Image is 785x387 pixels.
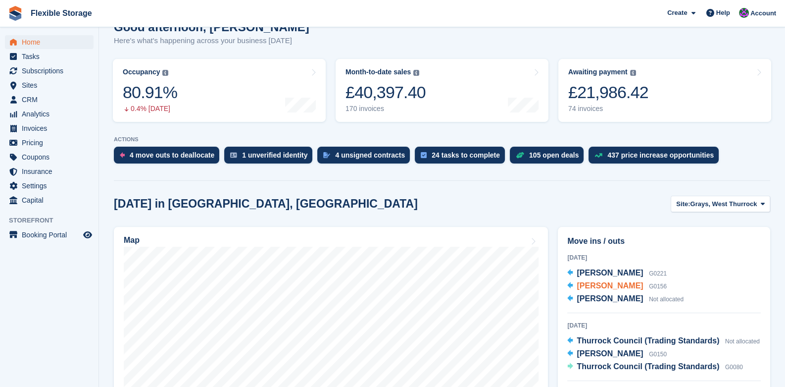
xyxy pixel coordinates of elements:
img: icon-info-grey-7440780725fd019a000dd9b08b2336e03edf1995a4989e88bcd33f0948082b44.svg [413,70,419,76]
div: 437 price increase opportunities [607,151,714,159]
img: icon-info-grey-7440780725fd019a000dd9b08b2336e03edf1995a4989e88bcd33f0948082b44.svg [162,70,168,76]
span: Not allocated [649,296,684,303]
span: Analytics [22,107,81,121]
a: Flexible Storage [27,5,96,21]
span: Coupons [22,150,81,164]
span: Site: [676,199,690,209]
img: price_increase_opportunities-93ffe204e8149a01c8c9dc8f82e8f89637d9d84a8eef4429ea346261dce0b2c0.svg [594,153,602,158]
img: task-75834270c22a3079a89374b754ae025e5fb1db73e45f91037f5363f120a921f8.svg [421,152,427,158]
span: Capital [22,193,81,207]
div: 74 invoices [568,105,648,113]
h1: Good afternoon, [PERSON_NAME] [114,20,309,34]
span: Tasks [22,50,81,63]
a: [PERSON_NAME] G0150 [567,348,667,361]
h2: [DATE] in [GEOGRAPHIC_DATA], [GEOGRAPHIC_DATA] [114,197,418,211]
img: stora-icon-8386f47178a22dfd0bd8f6a31ec36ba5ce8667c1dd55bd0f319d3a0aa187defe.svg [8,6,23,21]
a: [PERSON_NAME] Not allocated [567,293,684,306]
button: Site: Grays, West Thurrock [671,196,770,212]
img: verify_identity-adf6edd0f0f0b5bbfe63781bf79b02c33cf7c696d77639b501bdc392416b5a36.svg [230,152,237,158]
span: [PERSON_NAME] [577,281,643,290]
span: [PERSON_NAME] [577,349,643,358]
span: Subscriptions [22,64,81,78]
a: menu [5,193,94,207]
div: 4 move outs to deallocate [130,151,214,159]
a: menu [5,35,94,49]
span: [PERSON_NAME] [577,269,643,277]
div: [DATE] [567,321,761,330]
div: 4 unsigned contracts [335,151,405,159]
div: Month-to-date sales [345,68,411,76]
a: menu [5,107,94,121]
a: 4 move outs to deallocate [114,147,224,168]
span: Sites [22,78,81,92]
span: Thurrock Council (Trading Standards) [577,362,719,371]
a: menu [5,64,94,78]
div: 170 invoices [345,105,426,113]
p: ACTIONS [114,136,770,143]
a: menu [5,93,94,107]
a: menu [5,50,94,63]
a: Occupancy 80.91% 0.4% [DATE] [113,59,326,122]
h2: Move ins / outs [567,235,761,247]
a: menu [5,165,94,178]
div: [DATE] [567,253,761,262]
p: Here's what's happening across your business [DATE] [114,35,309,47]
span: CRM [22,93,81,107]
div: 80.91% [123,82,177,103]
div: 24 tasks to complete [432,151,500,159]
a: 4 unsigned contracts [317,147,415,168]
div: Occupancy [123,68,160,76]
span: Thurrock Council (Trading Standards) [577,336,719,345]
a: menu [5,179,94,193]
span: G0221 [649,270,667,277]
a: [PERSON_NAME] G0156 [567,280,667,293]
a: 105 open deals [510,147,589,168]
span: Grays, West Thurrock [690,199,757,209]
span: Create [667,8,687,18]
span: Pricing [22,136,81,150]
a: menu [5,121,94,135]
a: Awaiting payment £21,986.42 74 invoices [558,59,771,122]
div: £21,986.42 [568,82,648,103]
div: 0.4% [DATE] [123,105,177,113]
img: deal-1b604bf984904fb50ccaf53a9ad4b4a5d6e5aea283cecdc64d6e3604feb123c2.svg [516,152,524,159]
a: 24 tasks to complete [415,147,510,168]
span: Settings [22,179,81,193]
a: menu [5,150,94,164]
span: Not allocated [725,338,760,345]
a: 1 unverified identity [224,147,317,168]
img: icon-info-grey-7440780725fd019a000dd9b08b2336e03edf1995a4989e88bcd33f0948082b44.svg [630,70,636,76]
span: Help [716,8,730,18]
h2: Map [124,236,140,245]
span: G0080 [725,364,743,371]
img: move_outs_to_deallocate_icon-f764333ba52eb49d3ac5e1228854f67142a1ed5810a6f6cc68b1a99e826820c5.svg [120,152,125,158]
span: G0156 [649,283,667,290]
img: contract_signature_icon-13c848040528278c33f63329250d36e43548de30e8caae1d1a13099fd9432cc5.svg [323,152,330,158]
a: [PERSON_NAME] G0221 [567,267,667,280]
a: menu [5,78,94,92]
img: Daniel Douglas [739,8,749,18]
div: £40,397.40 [345,82,426,103]
span: Storefront [9,216,98,225]
div: 1 unverified identity [242,151,307,159]
span: Account [750,8,776,18]
a: Thurrock Council (Trading Standards) G0080 [567,361,743,374]
div: Awaiting payment [568,68,628,76]
a: Month-to-date sales £40,397.40 170 invoices [336,59,548,122]
a: Thurrock Council (Trading Standards) Not allocated [567,335,760,348]
span: Booking Portal [22,228,81,242]
a: menu [5,228,94,242]
span: Home [22,35,81,49]
span: Insurance [22,165,81,178]
a: menu [5,136,94,150]
span: G0150 [649,351,667,358]
span: Invoices [22,121,81,135]
div: 105 open deals [529,151,579,159]
a: 437 price increase opportunities [589,147,724,168]
span: [PERSON_NAME] [577,294,643,303]
a: Preview store [82,229,94,241]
